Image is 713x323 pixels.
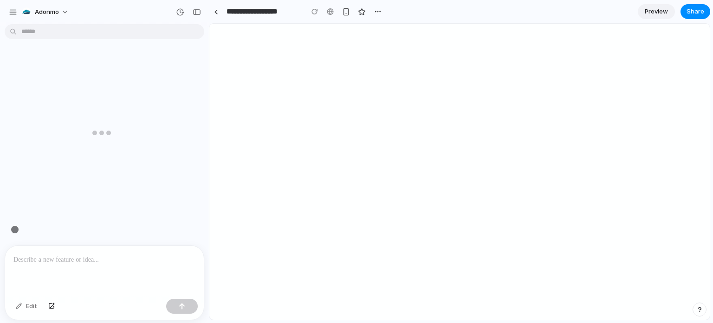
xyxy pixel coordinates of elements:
[638,4,675,19] a: Preview
[687,7,704,16] span: Share
[18,5,73,20] button: Adonmo
[35,7,59,17] span: Adonmo
[645,7,668,16] span: Preview
[681,4,710,19] button: Share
